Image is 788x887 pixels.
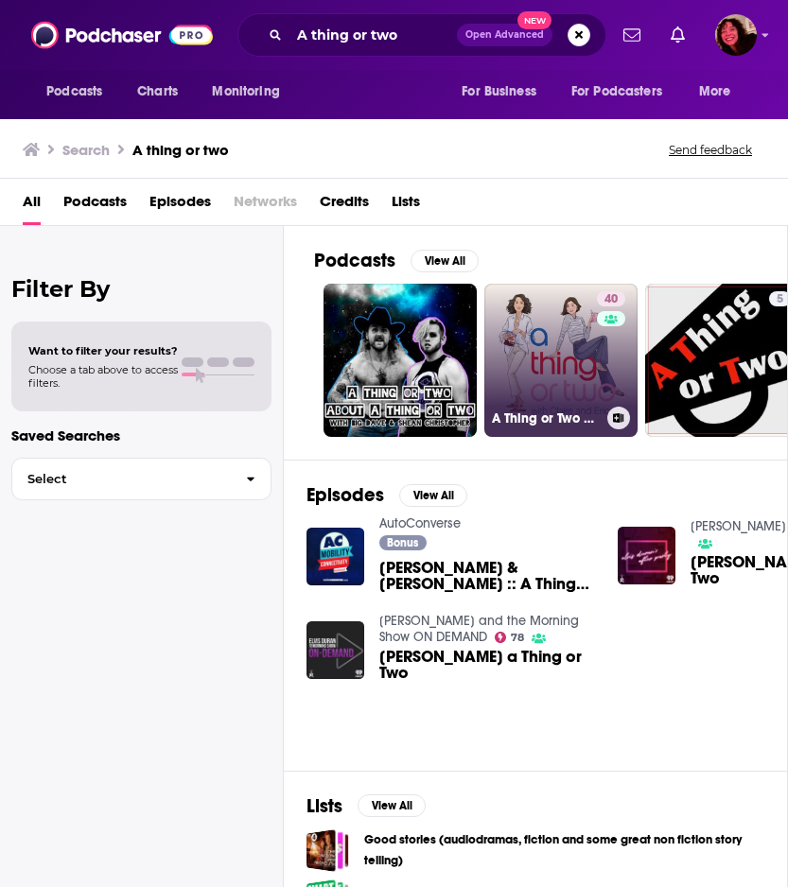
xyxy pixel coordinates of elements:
[663,142,758,158] button: Send feedback
[132,141,229,159] h3: A thing or two
[306,528,364,585] img: Ryan & Chris :: A Thing or Two About a Thing or Two
[23,186,41,225] a: All
[597,291,625,306] a: 40
[11,275,271,303] h2: Filter By
[604,290,618,309] span: 40
[559,74,690,110] button: open menu
[399,484,467,507] button: View All
[212,78,279,105] span: Monitoring
[364,829,764,871] a: Good stories (audiodramas, fiction and some great non fiction story telling)
[237,13,606,57] div: Search podcasts, credits, & more...
[699,78,731,105] span: More
[618,527,675,584] img: Danielle Learns a Thing or Two
[715,14,757,56] button: Show profile menu
[320,186,369,225] a: Credits
[462,78,536,105] span: For Business
[379,560,595,592] a: Ryan & Chris :: A Thing or Two About a Thing or Two
[62,141,110,159] h3: Search
[137,78,178,105] span: Charts
[31,17,213,53] img: Podchaser - Follow, Share and Rate Podcasts
[663,19,692,51] a: Show notifications dropdown
[306,621,364,679] img: Danielle Learns a Thing or Two
[11,426,271,444] p: Saved Searches
[484,284,638,437] a: 40A Thing or Two with [PERSON_NAME] and [PERSON_NAME]
[715,14,757,56] img: User Profile
[306,829,349,872] a: Good stories (audiodramas, fiction and some great non fiction story telling)
[314,249,479,272] a: PodcastsView All
[33,74,127,110] button: open menu
[28,344,178,357] span: Want to filter your results?
[411,250,479,272] button: View All
[63,186,127,225] a: Podcasts
[379,613,579,645] a: Elvis Duran and the Morning Show ON DEMAND
[358,794,426,817] button: View All
[448,74,560,110] button: open menu
[387,537,418,548] span: Bonus
[571,78,662,105] span: For Podcasters
[686,74,755,110] button: open menu
[11,458,271,500] button: Select
[511,634,524,642] span: 78
[379,649,595,681] span: [PERSON_NAME] a Thing or Two
[616,19,648,51] a: Show notifications dropdown
[289,20,457,50] input: Search podcasts, credits, & more...
[715,14,757,56] span: Logged in as Kathryn-Musilek
[234,186,297,225] span: Networks
[149,186,211,225] a: Episodes
[465,30,544,40] span: Open Advanced
[46,78,102,105] span: Podcasts
[379,560,595,592] span: [PERSON_NAME] & [PERSON_NAME] :: A Thing or Two About a Thing or Two
[495,632,525,643] a: 78
[457,24,552,46] button: Open AdvancedNew
[306,794,342,818] h2: Lists
[306,794,426,818] a: ListsView All
[379,515,461,531] a: AutoConverse
[392,186,420,225] a: Lists
[517,11,552,29] span: New
[12,473,231,485] span: Select
[492,410,600,426] h3: A Thing or Two with [PERSON_NAME] and [PERSON_NAME]
[125,74,189,110] a: Charts
[306,483,467,507] a: EpisodesView All
[777,290,783,309] span: 5
[379,649,595,681] a: Danielle Learns a Thing or Two
[314,249,395,272] h2: Podcasts
[28,363,178,390] span: Choose a tab above to access filters.
[306,483,384,507] h2: Episodes
[199,74,304,110] button: open menu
